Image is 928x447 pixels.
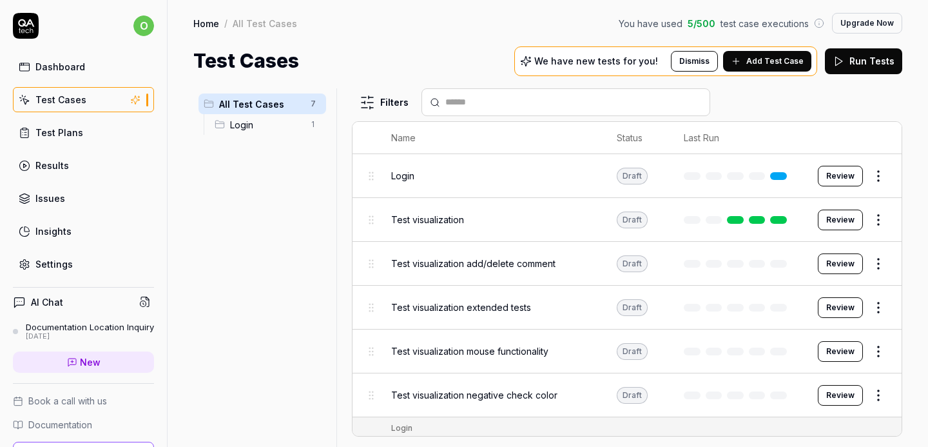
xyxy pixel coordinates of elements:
span: Book a call with us [28,394,107,408]
div: Dashboard [35,60,85,74]
div: Results [35,159,69,172]
a: Book a call with us [13,394,154,408]
button: Review [818,385,863,406]
div: Test Cases [35,93,86,106]
button: o [133,13,154,39]
a: Dashboard [13,54,154,79]
div: Documentation Location Inquiry [26,322,154,332]
a: New [13,352,154,373]
a: Documentation [13,418,154,432]
div: Draft [617,212,648,228]
span: o [133,15,154,36]
div: Login [391,422,412,434]
button: Review [818,166,863,186]
span: Test visualization mouse functionality [391,344,548,358]
button: Filters [352,90,416,115]
div: Test Plans [35,126,83,139]
a: Results [13,153,154,178]
div: Draft [617,255,648,272]
tr: Test visualization mouse functionalityDraftReview [353,330,902,373]
a: Issues [13,186,154,211]
div: Draft [617,387,648,404]
div: Settings [35,257,73,271]
th: Name [378,122,604,154]
a: Test Plans [13,120,154,145]
span: 5 / 500 [688,17,715,30]
tr: Test visualization extended testsDraftReview [353,286,902,330]
div: Draft [617,299,648,316]
span: Test visualization add/delete comment [391,257,556,270]
span: Test visualization extended tests [391,301,531,314]
div: Insights [35,224,72,238]
button: Upgrade Now [832,13,902,34]
th: Status [604,122,671,154]
tr: Test visualization negative check colorDraftReview [353,373,902,417]
button: Dismiss [671,51,718,72]
p: We have new tests for you! [534,57,658,66]
button: Review [818,341,863,362]
a: Settings [13,252,154,277]
th: Last Run [671,122,805,154]
h1: Test Cases [193,46,299,75]
button: Review [818,297,863,318]
tr: Test visualization add/delete commentDraftReview [353,242,902,286]
button: Add Test Case [723,51,811,72]
span: Add Test Case [746,55,804,67]
div: / [224,17,227,30]
tr: Test visualizationDraftReview [353,198,902,242]
div: [DATE] [26,332,154,341]
h4: AI Chat [31,295,63,309]
span: Login [230,118,303,132]
span: New [80,355,101,369]
a: Insights [13,219,154,244]
button: Review [818,210,863,230]
div: Issues [35,192,65,205]
span: Login [391,169,414,183]
button: Review [818,253,863,274]
div: Drag to reorderLogin1 [209,114,326,135]
a: Test Cases [13,87,154,112]
span: All Test Cases [219,97,303,111]
span: 7 [305,96,321,112]
span: test case executions [720,17,809,30]
span: Documentation [28,418,92,432]
div: Draft [617,168,648,184]
a: Home [193,17,219,30]
tr: LoginDraftReview [353,154,902,198]
span: Test visualization [391,213,464,226]
span: 1 [305,117,321,132]
div: All Test Cases [233,17,297,30]
span: Test visualization negative check color [391,388,557,402]
a: Documentation Location Inquiry[DATE] [13,322,154,341]
button: Run Tests [825,48,902,74]
div: Draft [617,343,648,360]
span: You have used [619,17,682,30]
